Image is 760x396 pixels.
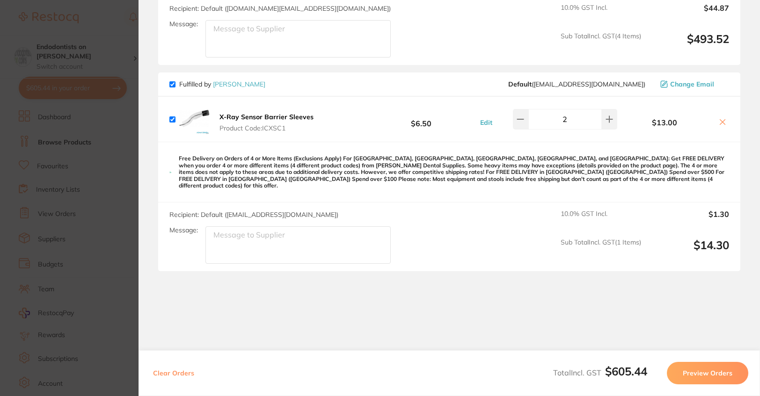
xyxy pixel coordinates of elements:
[649,4,729,24] output: $44.87
[169,20,198,28] label: Message:
[150,362,197,384] button: Clear Orders
[508,80,532,88] b: Default
[219,124,314,132] span: Product Code: ICXSC1
[649,238,729,264] output: $14.30
[649,210,729,230] output: $1.30
[667,362,748,384] button: Preview Orders
[169,226,198,234] label: Message:
[219,113,314,121] b: X-Ray Sensor Barrier Sleeves
[179,104,209,134] img: dDFrNnc2eg
[213,80,265,88] a: [PERSON_NAME]
[179,155,729,189] p: Free Delivery on Orders of 4 or More Items (Exclusions Apply) For [GEOGRAPHIC_DATA], [GEOGRAPHIC_...
[605,364,647,378] b: $605.44
[169,4,391,13] span: Recipient: Default ( [DOMAIN_NAME][EMAIL_ADDRESS][DOMAIN_NAME] )
[169,210,338,219] span: Recipient: Default ( [EMAIL_ADDRESS][DOMAIN_NAME] )
[477,118,495,127] button: Edit
[658,80,729,88] button: Change Email
[561,238,641,264] span: Sub Total Incl. GST ( 1 Items)
[561,32,641,58] span: Sub Total Incl. GST ( 4 Items)
[561,210,641,230] span: 10.0 % GST Incl.
[508,80,645,88] span: save@adamdental.com.au
[365,111,477,128] b: $6.50
[670,80,714,88] span: Change Email
[217,113,316,132] button: X-Ray Sensor Barrier Sleeves Product Code:ICXSC1
[617,118,712,127] b: $13.00
[179,80,265,88] p: Fulfilled by
[553,368,647,377] span: Total Incl. GST
[649,32,729,58] output: $493.52
[561,4,641,24] span: 10.0 % GST Incl.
